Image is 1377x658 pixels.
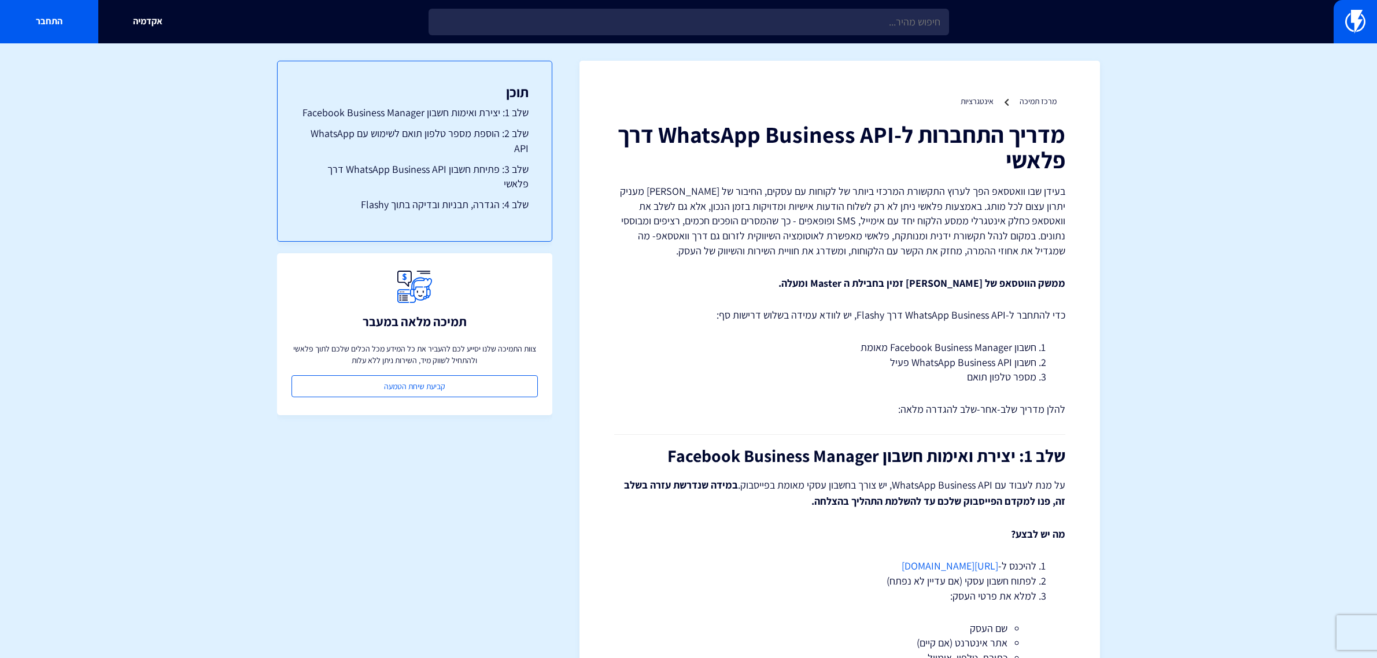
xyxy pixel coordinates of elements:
li: להיכנס ל- [643,559,1036,574]
a: [URL][DOMAIN_NAME] [902,559,998,572]
a: שלב 1: יצירת ואימות חשבון Facebook Business Manager [301,105,529,120]
li: חשבון WhatsApp Business API פעיל [643,355,1036,370]
li: שם העסק [672,621,1007,636]
a: שלב 4: הגדרה, תבניות ובדיקה בתוך Flashy [301,197,529,212]
strong: במידה שנדרשת עזרה בשלב זה, פנו למקדם הפייסבוק שלכם עד להשלמת התהליך בהצלחה. [624,478,1065,508]
a: שלב 3: פתיחת חשבון WhatsApp Business API דרך פלאשי [301,162,529,191]
li: חשבון Facebook Business Manager מאומת [643,340,1036,355]
h1: מדריך התחברות ל-WhatsApp Business API דרך פלאשי [614,121,1065,172]
a: מרכז תמיכה [1020,96,1057,106]
a: קביעת שיחת הטמעה [291,375,538,397]
strong: מה יש לבצע? [1011,527,1065,541]
p: על מנת לעבוד עם WhatsApp Business API, יש צורך בחשבון עסקי מאומת בפייסבוק. [614,477,1065,509]
a: אינטגרציות [961,96,994,106]
h3: תוכן [301,84,529,99]
h3: תמיכה מלאה במעבר [363,315,467,328]
p: בעידן שבו וואטסאפ הפך לערוץ התקשורת המרכזי ביותר של לקוחות עם עסקים, החיבור של [PERSON_NAME] מעני... [614,184,1065,258]
p: להלן מדריך שלב-אחר-שלב להגדרה מלאה: [614,402,1065,417]
strong: ממשק הווטסאפ של [PERSON_NAME] זמין בחבילת ה Master ומעלה. [778,276,1065,290]
p: כדי להתחבר ל-WhatsApp Business API דרך Flashy, יש לוודא עמידה בשלוש דרישות סף: [614,308,1065,323]
li: לפתוח חשבון עסקי (אם עדיין לא נפתח) [643,574,1036,589]
li: מספר טלפון תואם [643,369,1036,385]
a: שלב 2: הוספת מספר טלפון תואם לשימוש עם WhatsApp API [301,126,529,156]
p: צוות התמיכה שלנו יסייע לכם להעביר את כל המידע מכל הכלים שלכם לתוך פלאשי ולהתחיל לשווק מיד, השירות... [291,343,538,366]
input: חיפוש מהיר... [429,9,949,35]
h2: שלב 1: יצירת ואימות חשבון Facebook Business Manager [614,446,1065,465]
li: אתר אינטרנט (אם קיים) [672,635,1007,650]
